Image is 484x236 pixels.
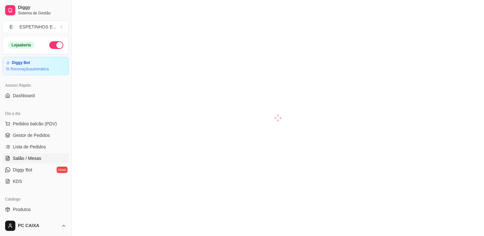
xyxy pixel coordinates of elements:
button: PC CAIXA [3,218,69,233]
span: Diggy [18,5,66,11]
button: Pedidos balcão (PDV) [3,119,69,129]
a: Salão / Mesas [3,153,69,163]
article: Diggy Bot [12,60,30,65]
a: Diggy BotRenovaçãoautomática [3,57,69,75]
button: Select a team [3,20,69,33]
div: Dia a dia [3,108,69,119]
span: Pedidos balcão (PDV) [13,121,57,127]
a: Dashboard [3,90,69,101]
div: Loja aberta [8,42,35,49]
a: Diggy Botnovo [3,165,69,175]
a: Produtos [3,204,69,215]
a: KDS [3,176,69,186]
span: E [8,24,14,30]
span: PC CAIXA [18,223,59,229]
div: Acesso Rápido [3,80,69,90]
span: Dashboard [13,92,35,99]
div: ESPETINHOS E ... [20,24,56,30]
a: Gestor de Pedidos [3,130,69,140]
span: KDS [13,178,22,185]
a: DiggySistema de Gestão [3,3,69,18]
a: Lista de Pedidos [3,142,69,152]
div: Catálogo [3,194,69,204]
span: Diggy Bot [13,167,32,173]
span: Lista de Pedidos [13,144,46,150]
article: Renovação automática [11,67,49,72]
button: Alterar Status [49,41,63,49]
span: Sistema de Gestão [18,11,66,16]
span: Gestor de Pedidos [13,132,50,138]
span: Salão / Mesas [13,155,41,161]
span: Produtos [13,206,31,213]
